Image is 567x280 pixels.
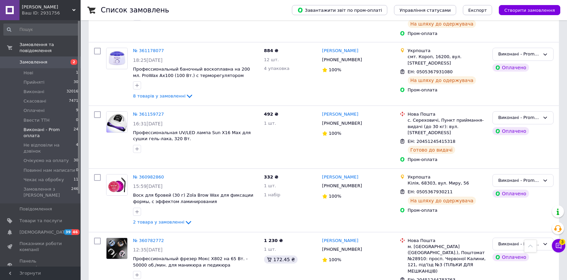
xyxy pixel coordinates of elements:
[408,20,476,28] div: На шляху до одержувача
[133,238,164,243] a: № 360782772
[264,238,283,243] span: 1 230 ₴
[492,7,560,12] a: Створити замовлення
[24,142,76,154] span: Не відповіли на дзвінок
[133,48,164,53] a: № 361178077
[133,121,163,126] span: 16:31[DATE]
[408,76,476,84] div: На шляху до одержувача
[297,7,382,13] span: Завантажити звіт по пром-оплаті
[264,247,276,252] span: 1 шт.
[106,174,128,196] a: Фото товару
[408,87,487,93] div: Пром-оплата
[329,257,341,262] span: 100%
[24,167,75,173] span: Повинні нам написати
[492,127,529,135] div: Оплачено
[19,229,69,235] span: [DEMOGRAPHIC_DATA]
[498,177,540,184] div: Виконані - Prom оплата
[19,59,47,65] span: Замовлення
[133,57,163,63] span: 18:25[DATE]
[321,119,363,128] div: [PHONE_NUMBER]
[72,229,79,235] span: 46
[394,5,456,15] button: Управління статусами
[74,79,78,85] span: 30
[133,256,248,268] span: Профессиональный фрезер Мокс X802 на 65 Вт. - 50000 об./мин. для маникюра и педикюра
[106,111,128,133] a: Фото товару
[133,184,163,189] span: 15:59[DATE]
[264,121,276,126] span: 1 шт.
[24,177,64,183] span: Чекає на обробку
[498,51,540,58] div: Виконані - Prom оплата
[492,253,529,261] div: Оплачено
[76,70,78,76] span: 1
[408,54,487,66] div: смт. Короп, 16200, вул. [STREET_ADDRESS]
[322,174,358,181] a: [PERSON_NAME]
[133,93,193,98] a: 8 товарів у замовленні
[101,6,169,14] h1: Список замовлень
[71,59,77,65] span: 2
[408,238,487,244] div: Нова Пошта
[463,5,492,15] button: Експорт
[468,8,487,13] span: Експорт
[133,93,185,98] span: 8 товарів у замовленні
[408,117,487,136] div: с. Сереховичі, Пункт приймання-видачі (до 30 кг): вул. [STREET_ADDRESS]
[408,31,487,37] div: Пром-оплата
[19,42,81,54] span: Замовлення та повідомлення
[408,139,455,144] span: ЕН: 20451245415318
[408,180,487,186] div: Кілія, 68303, вул. Миру, 56
[133,219,184,225] span: 2 товара у замовленні
[24,117,50,123] span: Ввести ТТН
[498,241,540,248] div: Виконані - Prom оплата
[71,186,78,198] span: 246
[552,239,565,252] button: Чат з покупцем3
[264,183,276,188] span: 1 шт.
[67,89,78,95] span: 32016
[106,174,127,195] img: Фото товару
[264,57,279,62] span: 12 шт.
[3,24,79,36] input: Пошук
[106,112,127,132] img: Фото товару
[322,238,358,244] a: [PERSON_NAME]
[292,5,387,15] button: Завантажити звіт по пром-оплаті
[133,193,253,204] a: Воск для бровей (30 г) Zola Brow Wax для фиксации формы, с эффектом ламинирования
[133,130,251,142] a: Профессиональная UV/LED лампа Sun X16 Max для сушки гель-лака, 320 Вт.
[106,48,128,69] a: Фото товару
[76,117,78,123] span: 0
[559,239,565,245] span: 3
[408,146,455,154] div: Готово до видачі
[76,167,78,173] span: 0
[492,190,529,198] div: Оплачено
[329,194,341,199] span: 100%
[399,8,451,13] span: Управління статусами
[133,67,250,78] span: Профессиональный баночный воскоплавна на 200 мл. ProWax Ax100 (100 Вт.) с терморегулятором
[264,255,298,264] div: 172.45 ₴
[321,245,363,254] div: [PHONE_NUMBER]
[264,192,280,197] span: 1 набір
[76,142,78,154] span: 4
[264,112,278,117] span: 492 ₴
[74,127,78,139] span: 24
[504,8,555,13] span: Створити замовлення
[322,48,358,54] a: [PERSON_NAME]
[133,247,163,252] span: 12:35[DATE]
[106,238,128,259] a: Фото товару
[408,197,476,205] div: На шляху до одержувача
[106,48,127,69] img: Фото товару
[74,158,78,164] span: 30
[408,157,487,163] div: Пром-оплата
[24,79,44,85] span: Прийняті
[264,48,278,53] span: 884 ₴
[492,64,529,72] div: Оплачено
[408,174,487,180] div: Укрпошта
[408,189,453,194] span: ЕН: 0505367930211
[24,186,71,198] span: Замовлення з [PERSON_NAME]
[499,5,560,15] button: Створити замовлення
[322,111,358,118] a: [PERSON_NAME]
[19,206,52,212] span: Повідомлення
[329,131,341,136] span: 100%
[24,108,45,114] span: Оплачені
[321,55,363,64] div: [PHONE_NUMBER]
[106,238,127,259] img: Фото товару
[408,48,487,54] div: Укрпошта
[24,158,69,164] span: Очікуємо на оплату
[64,229,72,235] span: 39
